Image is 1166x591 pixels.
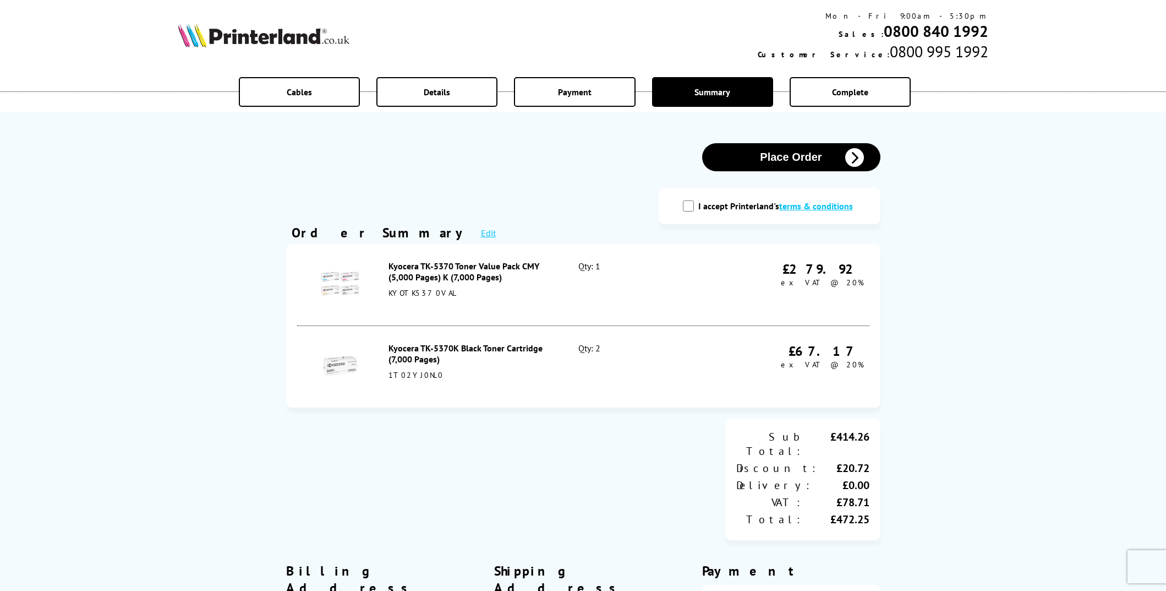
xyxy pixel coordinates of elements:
span: Customer Service: [758,50,890,59]
label: I accept Printerland's [698,200,858,212]
a: 0800 840 1992 [884,21,988,41]
span: Payment [558,86,592,97]
img: Printerland Logo [178,23,349,47]
div: Qty: 1 [578,261,692,309]
span: Sales: [839,29,884,39]
div: £414.26 [803,430,869,458]
img: Kyocera TK-5370 Toner Value Pack CMY (5,000 Pages) K (7,000 Pages) [321,264,359,303]
span: Cables [287,86,312,97]
a: Edit [481,227,496,238]
div: Kyocera TK-5370 Toner Value Pack CMY (5,000 Pages) K (7,000 Pages) [388,261,555,283]
div: VAT: [736,495,803,509]
button: Place Order [702,143,880,171]
div: Delivery: [736,478,812,492]
img: Kyocera TK-5370K Black Toner Cartridge (7,000 Pages) [321,346,359,385]
span: ex VAT @ 20% [781,360,864,370]
div: Payment [702,562,880,579]
div: £279.92 [781,261,864,278]
div: Mon - Fri 9:00am - 5:30pm [758,11,988,21]
span: Details [424,86,450,97]
div: £20.72 [818,461,869,475]
div: Discount: [736,461,818,475]
div: £0.00 [812,478,869,492]
span: Summary [694,86,730,97]
div: KYOTK5370VAL [388,288,555,298]
div: Qty: 2 [578,343,692,391]
a: modal_tc [779,200,853,212]
span: Complete [832,86,868,97]
div: Total: [736,512,803,527]
div: Sub Total: [736,430,803,458]
span: 0800 995 1992 [890,41,988,62]
div: £78.71 [803,495,869,509]
div: £67.17 [781,343,864,360]
div: £472.25 [803,512,869,527]
span: ex VAT @ 20% [781,278,864,288]
div: Kyocera TK-5370K Black Toner Cartridge (7,000 Pages) [388,343,555,365]
div: 1T02YJ0NL0 [388,370,555,380]
div: Order Summary [292,224,470,241]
